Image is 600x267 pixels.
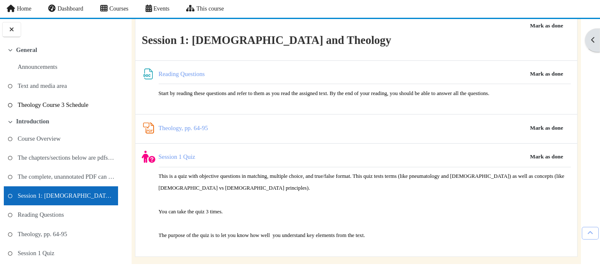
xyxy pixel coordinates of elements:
span: Collapse [8,120,13,124]
i: To do [8,194,13,198]
p: Start by reading these questions and refer to them as you read the assigned text. By the end of y... [159,87,571,99]
span: Home [17,5,31,12]
a: The chapters/sections below are pdfs that we have ... [18,152,115,163]
i: To do [8,137,13,141]
button: Mark Session 1: Evangelicalism and Theology as done [523,19,570,33]
button: Mark Reading Questions as done [523,67,570,81]
a: Theology, pp. 64-95 [18,228,67,240]
span: Events [153,5,169,12]
a: Announcements [18,61,58,73]
a: The complete, unannotated PDF can be found at the ... [18,171,115,183]
span: This course [196,5,224,12]
i: To do [8,251,13,256]
a: Introduction [16,118,49,125]
a: Text and media area [18,80,67,92]
a: Session 1: [DEMOGRAPHIC_DATA] and Theology [18,190,115,202]
i: To do [8,175,13,179]
i: To do [8,232,13,237]
p: This is a quiz with objective questions in matching, multiple choice, and true/false format. This... [159,170,571,241]
span: Courses [109,5,128,12]
button: Mark Session 1 Quiz as done [523,150,570,163]
i: To do [8,103,13,107]
i: To do [8,84,13,88]
i: To do [8,156,13,160]
span: Collapse [8,48,13,52]
a: Session 1 Quiz [18,247,55,259]
a: Theology Course 3 Schedule [18,99,88,111]
b: Session 1: [DEMOGRAPHIC_DATA] and Theology [142,34,391,46]
a: General [16,46,37,54]
span: Dashboard [58,5,83,12]
a: Theology, pp. 64-95 [159,125,208,131]
a: Course Overview [18,133,61,144]
a: Reading Questions [18,209,64,221]
i: To do [8,213,13,217]
a: Session 1 Quiz [159,153,195,160]
a: Reading Questions [159,71,206,77]
button: Mark Theology, pp. 64-95 as done [523,121,570,135]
